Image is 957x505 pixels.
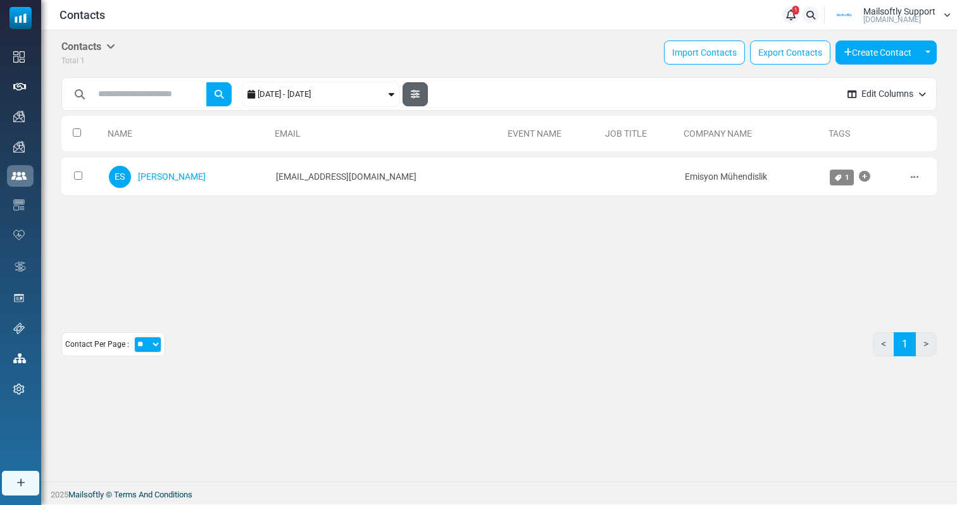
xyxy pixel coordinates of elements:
[605,128,647,139] a: Job Title
[13,259,27,274] img: workflow.svg
[270,158,503,196] td: [EMAIL_ADDRESS][DOMAIN_NAME]
[13,230,25,240] img: domain-health-icon.svg
[13,292,25,304] img: landing_pages.svg
[9,7,32,29] img: mailsoftly_icon_blue_white.svg
[508,128,561,139] span: translation missing: en.crm_contacts.form.list_header.Event Name
[750,41,830,65] a: Export Contacts
[275,128,301,139] a: Email
[837,77,936,111] button: Edit Columns
[13,323,25,334] img: support-icon.svg
[782,6,799,23] a: 1
[65,339,129,350] span: Contact Per Page :
[138,171,206,182] a: [PERSON_NAME]
[894,332,916,356] a: 1
[114,490,192,499] a: Terms And Conditions
[61,41,115,53] h5: Contacts
[108,128,132,139] a: Name
[13,199,25,211] img: email-templates-icon.svg
[830,170,854,185] a: 1
[508,128,561,139] a: Event Name
[80,56,85,65] span: 1
[863,16,921,23] span: [DOMAIN_NAME]
[41,482,957,504] footer: 2025
[13,383,25,395] img: settings-icon.svg
[13,51,25,63] img: dashboard-icon.svg
[863,7,935,16] span: Mailsoftly Support
[873,332,937,366] nav: Page
[13,141,25,153] img: campaigns-icon.png
[684,128,752,139] a: Company Name
[664,41,745,65] a: Import Contacts
[258,82,386,106] div: [DATE] - [DATE]
[792,6,799,15] span: 1
[829,128,850,139] a: Tags
[11,171,27,180] img: contacts-icon-active.svg
[114,490,192,499] span: translation missing: en.layouts.footer.terms_and_conditions
[829,6,860,25] img: User Logo
[835,41,920,65] button: Create Contact
[684,128,752,139] span: translation missing: en.crm_contacts.form.list_header.company_name
[829,6,951,25] a: User Logo Mailsoftly Support [DOMAIN_NAME]
[679,158,823,196] td: Emisyon Mühendislik
[109,166,131,188] span: ES
[68,490,112,499] a: Mailsoftly ©
[13,111,25,122] img: campaigns-icon.png
[59,6,105,23] span: Contacts
[61,56,78,65] span: Total
[845,173,849,182] span: 1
